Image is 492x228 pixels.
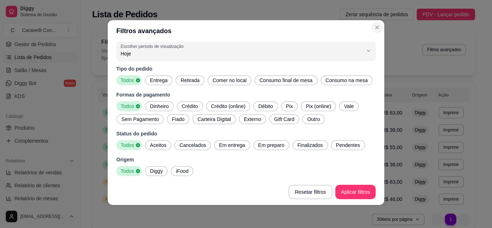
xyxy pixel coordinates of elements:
span: Todos [118,142,135,149]
header: Filtros avançados [108,20,384,42]
span: iFood [173,167,191,175]
p: Origem [116,156,376,163]
button: Crédito (online) [206,101,251,111]
button: Consumo na mesa [321,75,373,85]
span: Externo [241,116,264,123]
button: Consumo final de mesa [254,75,317,85]
button: Externo [239,114,266,124]
span: Comer no local [210,77,249,84]
button: Dinheiro [145,101,174,111]
span: Crédito [179,103,201,110]
span: Diggy [147,167,166,175]
p: Status do pedido [116,130,376,137]
button: Diggy [145,166,168,176]
span: Entrega [147,77,170,84]
button: Aceitos [145,140,171,150]
span: Outro [304,116,323,123]
button: Pix [281,101,298,111]
span: Hoje [121,50,363,57]
span: Sem Pagamento [118,116,162,123]
label: Escolher período de visualização [121,43,186,49]
button: Retirada [175,75,205,85]
button: Entrega [145,75,173,85]
span: Gift Card [271,116,297,123]
span: Aceitos [147,142,169,149]
p: Tipo do pedido [116,65,376,72]
button: Gift Card [269,114,299,124]
button: Fiado [167,114,189,124]
span: Em preparo [255,142,287,149]
button: Todos [116,166,142,176]
span: Pix (online) [303,103,334,110]
span: Em entrega [216,142,248,149]
button: Em entrega [214,140,250,150]
button: Escolher período de visualizaçãoHoje [116,41,376,61]
button: Todos [116,101,142,111]
button: Em preparo [253,140,290,150]
button: Carteira Digital [192,114,236,124]
button: Sem Pagamento [116,114,164,124]
button: Resetar filtros [289,185,332,199]
button: Comer no local [207,75,251,85]
span: Débito [255,103,276,110]
span: Retirada [178,77,202,84]
span: Todos [118,167,135,175]
span: Fiado [169,116,187,123]
button: Crédito [177,101,203,111]
button: Outro [302,114,325,124]
span: Dinheiro [147,103,171,110]
span: Cancelados [176,142,209,149]
span: Consumo na mesa [323,77,371,84]
button: Finalizados [292,140,328,150]
button: Débito [253,101,278,111]
button: Todos [116,140,142,150]
span: Todos [118,103,135,110]
p: Formas de pagamento [116,91,376,98]
button: Todos [116,75,142,85]
span: Crédito (online) [208,103,249,110]
button: Cancelados [174,140,211,150]
button: Pix (online) [301,101,336,111]
button: Pendentes [331,140,365,150]
span: Vale [341,103,357,110]
span: Todos [118,77,135,84]
button: Vale [339,101,359,111]
span: Finalizados [295,142,326,149]
span: Consumo final de mesa [256,77,315,84]
button: Aplicar filtros [335,185,376,199]
button: Close [371,22,383,33]
span: Carteira Digital [194,116,234,123]
button: iFood [171,166,193,176]
span: Pendentes [333,142,363,149]
span: Pix [283,103,296,110]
